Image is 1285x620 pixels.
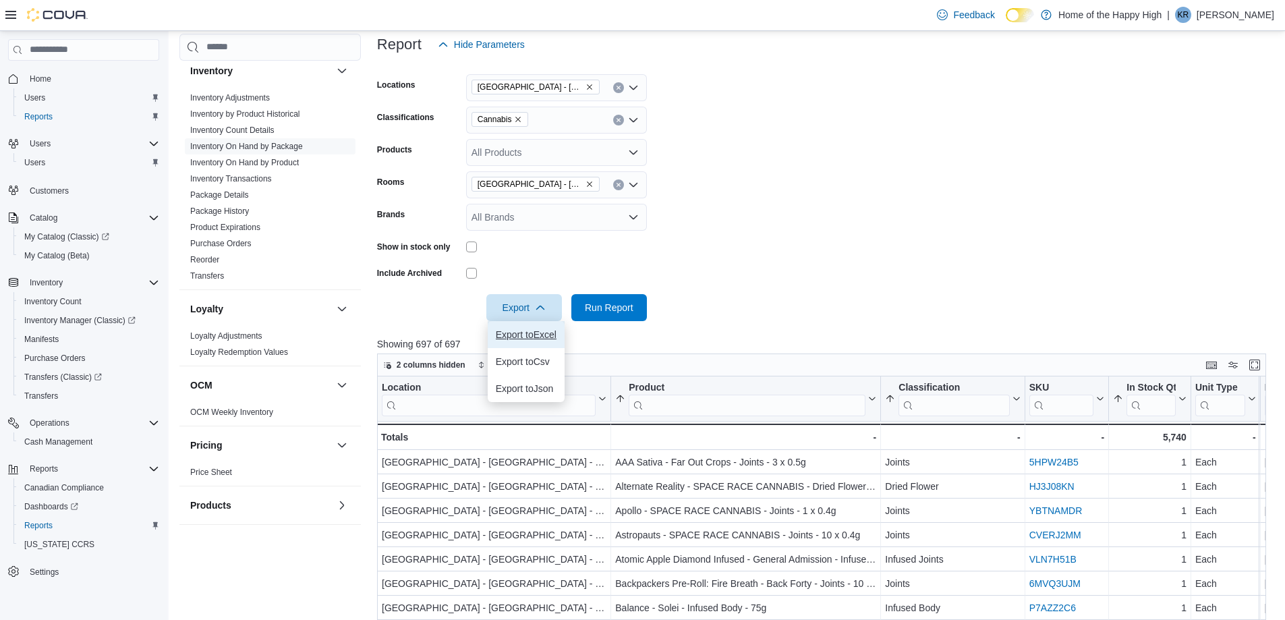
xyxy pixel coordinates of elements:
[1006,22,1006,23] span: Dark Mode
[190,407,273,417] a: OCM Weekly Inventory
[19,109,159,125] span: Reports
[27,8,88,22] img: Cova
[885,478,1020,495] div: Dried Flower
[13,153,165,172] button: Users
[629,382,865,416] div: Product
[19,229,115,245] a: My Catalog (Classic)
[19,369,107,385] a: Transfers (Classic)
[382,551,606,567] div: [GEOGRAPHIC_DATA] - [GEOGRAPHIC_DATA] - Fire & Flower
[334,63,350,79] button: Inventory
[514,115,522,123] button: Remove Cannabis from selection in this group
[19,388,63,404] a: Transfers
[478,177,583,191] span: [GEOGRAPHIC_DATA] - [GEOGRAPHIC_DATA] - Fire & Flower - Sellable
[628,179,639,190] button: Open list of options
[478,80,583,94] span: [GEOGRAPHIC_DATA] - [GEOGRAPHIC_DATA] - Fire & Flower
[613,82,624,93] button: Clear input
[3,459,165,478] button: Reports
[3,180,165,200] button: Customers
[486,294,562,321] button: Export
[586,83,594,91] button: Remove North Battleford - Elkadri Plaza - Fire & Flower from selection in this group
[19,434,98,450] a: Cash Management
[24,136,56,152] button: Users
[190,239,252,248] a: Purchase Orders
[628,115,639,125] button: Open list of options
[377,144,412,155] label: Products
[19,293,87,310] a: Inventory Count
[24,372,102,383] span: Transfers (Classic)
[24,415,75,431] button: Operations
[1203,357,1220,373] button: Keyboard shortcuts
[190,439,222,452] h3: Pricing
[1195,551,1256,567] div: Each
[334,301,350,317] button: Loyalty
[1058,7,1162,23] p: Home of the Happy High
[179,404,361,426] div: OCM
[19,536,159,553] span: Washington CCRS
[19,480,109,496] a: Canadian Compliance
[13,107,165,126] button: Reports
[13,478,165,497] button: Canadian Compliance
[190,222,260,233] span: Product Expirations
[24,71,57,87] a: Home
[454,38,525,51] span: Hide Parameters
[432,31,530,58] button: Hide Parameters
[1126,382,1176,395] div: In Stock Qty
[13,330,165,349] button: Manifests
[24,250,90,261] span: My Catalog (Beta)
[382,478,606,495] div: [GEOGRAPHIC_DATA] - [GEOGRAPHIC_DATA] - Fire & Flower
[1195,382,1245,395] div: Unit Type
[24,334,59,345] span: Manifests
[190,271,224,281] a: Transfers
[19,499,159,515] span: Dashboards
[24,520,53,531] span: Reports
[24,157,45,168] span: Users
[3,208,165,227] button: Catalog
[1113,429,1187,445] div: 5,740
[1113,478,1187,495] div: 1
[19,293,159,310] span: Inventory Count
[3,134,165,153] button: Users
[13,535,165,554] button: [US_STATE] CCRS
[13,387,165,405] button: Transfers
[488,348,565,375] button: Export toCsv
[24,539,94,550] span: [US_STATE] CCRS
[381,429,606,445] div: Totals
[24,415,159,431] span: Operations
[1113,600,1187,616] div: 1
[19,331,64,347] a: Manifests
[628,147,639,158] button: Open list of options
[24,275,159,291] span: Inventory
[190,302,223,316] h3: Loyalty
[1175,7,1191,23] div: Kyle Riglin
[488,321,565,348] button: Export toExcel
[13,432,165,451] button: Cash Management
[190,439,331,452] button: Pricing
[382,527,606,543] div: [GEOGRAPHIC_DATA] - [GEOGRAPHIC_DATA] - Fire & Flower
[1029,429,1105,445] div: -
[30,463,58,474] span: Reports
[190,206,249,216] a: Package History
[190,142,303,151] a: Inventory On Hand by Package
[397,360,465,370] span: 2 columns hidden
[19,434,159,450] span: Cash Management
[1113,382,1187,416] button: In Stock Qty
[885,551,1020,567] div: Infused Joints
[3,414,165,432] button: Operations
[1195,454,1256,470] div: Each
[1195,478,1256,495] div: Each
[13,227,165,246] a: My Catalog (Classic)
[334,377,350,393] button: OCM
[1029,382,1094,416] div: SKU URL
[615,478,876,495] div: Alternate Reality - SPACE RACE CANNABIS - Dried Flower - 14g
[190,157,299,168] span: Inventory On Hand by Product
[1195,575,1256,592] div: Each
[382,382,596,395] div: Location
[898,382,1009,416] div: Classification
[190,190,249,200] a: Package Details
[19,312,141,329] a: Inventory Manager (Classic)
[1029,481,1075,492] a: HJ3J08KN
[586,180,594,188] button: Remove North Battleford - Elkadri Plaza - Fire & Flower - Sellable from selection in this group
[377,242,451,252] label: Show in stock only
[190,331,262,341] a: Loyalty Adjustments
